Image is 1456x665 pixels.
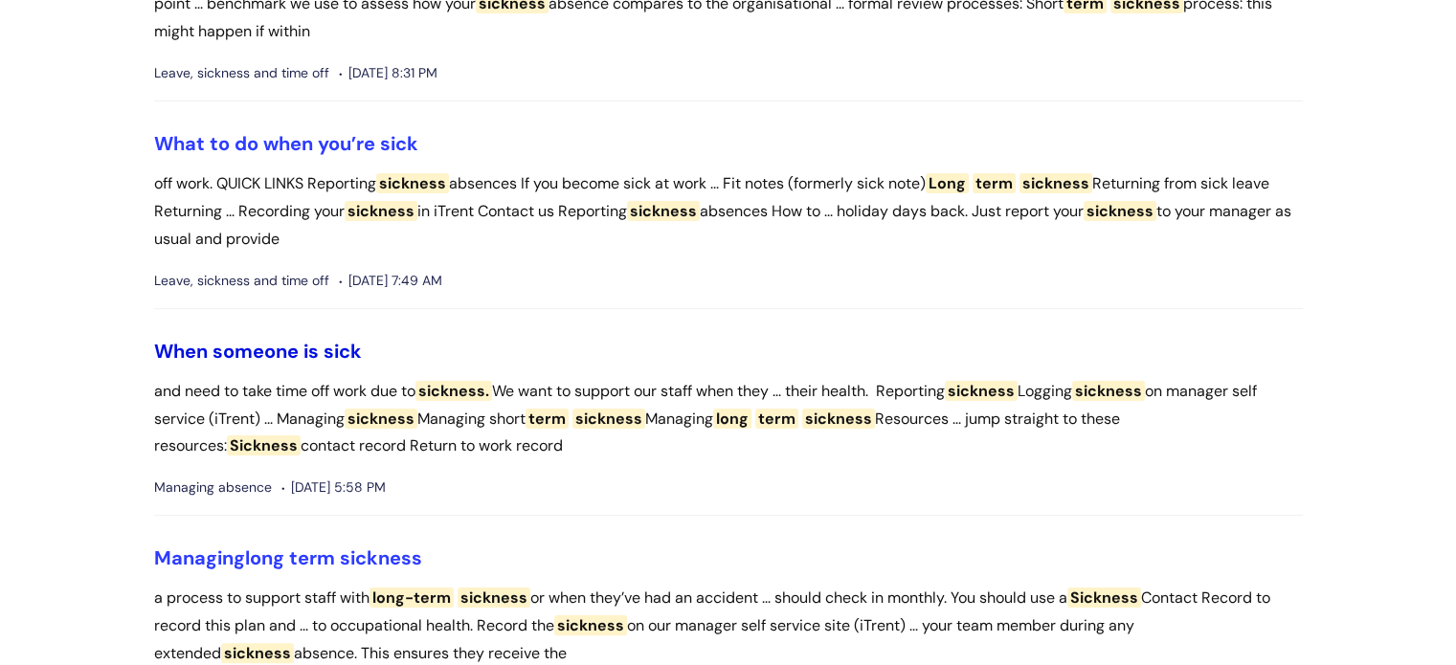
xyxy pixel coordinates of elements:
a: When someone is sick [154,339,362,364]
span: Managing absence [154,476,272,499]
span: [DATE] 7:49 AM [339,269,442,293]
span: sickness [1084,201,1156,221]
span: Leave, sickness and time off [154,269,329,293]
p: off work. QUICK LINKS Reporting absences If you become sick at work ... Fit notes (formerly sick ... [154,170,1303,253]
span: sickness [1019,173,1092,193]
span: [DATE] 5:58 PM [281,476,386,499]
p: and need to take time off work due to We want to support our staff when they ... their health. Re... [154,378,1303,460]
span: term [755,409,798,429]
span: term [526,409,569,429]
span: Long [926,173,969,193]
span: sickness [554,615,627,635]
span: sickness [221,643,294,663]
a: Managinglong term sickness [154,545,422,570]
span: sickness. [415,381,492,401]
span: term [289,545,335,570]
span: sickness [945,381,1018,401]
span: sickness [572,409,645,429]
span: sickness [340,545,422,570]
span: Sickness [227,435,301,455]
span: sickness [458,587,530,608]
span: sickness [376,173,449,193]
span: long [713,409,751,429]
span: [DATE] 8:31 PM [339,61,437,85]
span: sickness [802,409,875,429]
span: sickness [1072,381,1145,401]
span: sickness [345,201,417,221]
span: long-term [370,587,454,608]
span: long [245,545,284,570]
span: sickness [627,201,700,221]
span: sickness [345,409,417,429]
span: Sickness [1067,587,1141,608]
span: Leave, sickness and time off [154,61,329,85]
a: What to do when you’re sick [154,131,418,156]
span: term [973,173,1016,193]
